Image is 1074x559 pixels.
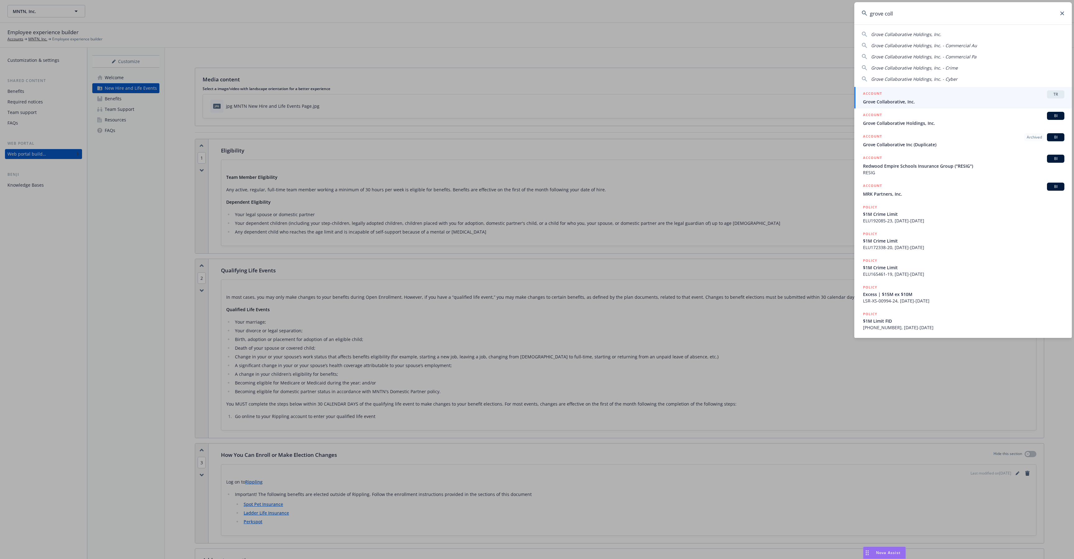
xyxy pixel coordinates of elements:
[863,547,906,559] button: Nova Assist
[863,211,1064,217] span: $1M Crime Limit
[863,90,882,98] h5: ACCOUNT
[863,271,1064,277] span: ELU165461-19, [DATE]-[DATE]
[863,98,1064,105] span: Grove Collaborative, Inc.
[863,112,882,119] h5: ACCOUNT
[863,291,1064,298] span: Excess | $15M ex $10M
[854,87,1072,108] a: ACCOUNTTRGrove Collaborative, Inc.
[876,550,901,555] span: Nova Assist
[871,31,941,37] span: Grove Collaborative Holdings, Inc.
[871,65,958,71] span: Grove Collaborative Holdings, Inc. - Crime
[863,120,1064,126] span: Grove Collaborative Holdings, Inc.
[854,201,1072,227] a: POLICY$1M Crime LimitELU192085-23, [DATE]-[DATE]
[863,133,882,141] h5: ACCOUNT
[854,227,1072,254] a: POLICY$1M Crime LimitELU172338-20, [DATE]-[DATE]
[854,130,1072,151] a: ACCOUNTArchivedBIGrove Collaborative Inc (Duplicate)
[854,179,1072,201] a: ACCOUNTBIMRK Partners, Inc.
[1049,113,1062,119] span: BI
[863,318,1064,324] span: $1M Limit FID
[854,307,1072,334] a: POLICY$1M Limit FID[PHONE_NUMBER], [DATE]-[DATE]
[1027,134,1042,140] span: Archived
[863,231,877,237] h5: POLICY
[871,76,957,82] span: Grove Collaborative Holdings, Inc. - Cyber
[854,281,1072,307] a: POLICYExcess | $15M ex $10MLSR-XS-00994-24, [DATE]-[DATE]
[854,2,1072,25] input: Search...
[863,324,1064,331] span: [PHONE_NUMBER], [DATE]-[DATE]
[863,264,1064,271] span: $1M Crime Limit
[854,254,1072,281] a: POLICY$1M Crime LimitELU165461-19, [DATE]-[DATE]
[863,284,877,290] h5: POLICY
[863,244,1064,251] span: ELU172338-20, [DATE]-[DATE]
[854,108,1072,130] a: ACCOUNTBIGrove Collaborative Holdings, Inc.
[863,311,877,317] h5: POLICY
[863,547,871,559] div: Drag to move
[871,54,976,60] span: Grove Collaborative Holdings, Inc. - Commercial Pa
[1049,184,1062,189] span: BI
[863,141,1064,148] span: Grove Collaborative Inc (Duplicate)
[863,238,1064,244] span: $1M Crime Limit
[863,204,877,210] h5: POLICY
[863,169,1064,176] span: RESIG
[863,257,877,264] h5: POLICY
[871,43,977,48] span: Grove Collaborative Holdings, Inc. - Commercial Au
[854,151,1072,179] a: ACCOUNTBIRedwood Empire Schools Insurance Group ("RESIG")RESIG
[863,217,1064,224] span: ELU192085-23, [DATE]-[DATE]
[1049,134,1062,140] span: BI
[863,155,882,162] h5: ACCOUNT
[1049,156,1062,161] span: BI
[863,183,882,190] h5: ACCOUNT
[863,191,1064,197] span: MRK Partners, Inc.
[863,163,1064,169] span: Redwood Empire Schools Insurance Group ("RESIG")
[1049,92,1062,97] span: TR
[863,298,1064,304] span: LSR-XS-00994-24, [DATE]-[DATE]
